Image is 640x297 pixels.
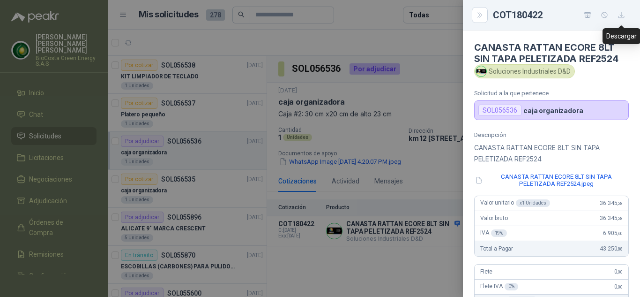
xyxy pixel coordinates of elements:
span: Total a Pagar [480,245,513,252]
div: COT180422 [493,8,629,23]
span: 0 [614,268,623,275]
span: Flete IVA [480,283,518,290]
h4: CANASTA RATTAN ECORE 8LT SIN TAPA PELETIZADA REF2524 [474,42,629,64]
div: SOL056536 [478,105,521,116]
span: 6.905 [603,230,623,236]
span: Valor unitario [480,199,550,207]
p: Descripción [474,131,629,138]
div: 0 % [505,283,518,290]
div: Soluciones Industriales D&D [474,64,575,78]
p: Solicitud a la que pertenece [474,90,629,97]
span: ,60 [617,231,623,236]
span: ,88 [617,246,623,251]
button: Close [474,9,485,21]
span: 36.345 [600,215,623,221]
p: CANASTA RATTAN ECORE 8LT SIN TAPA PELETIZADA REF2524 [474,142,629,165]
span: ,28 [617,216,623,221]
span: IVA [480,229,507,237]
span: ,28 [617,201,623,206]
p: caja organizadora [523,107,583,114]
div: x 1 Unidades [516,199,550,207]
span: Valor bruto [480,215,507,221]
span: Flete [480,268,492,275]
img: Company Logo [476,66,486,76]
span: 0 [614,283,623,290]
button: CANASTA RATTAN ECORE 8LT SIN TAPA PELETIZADA REF2524.jpeg [474,172,629,188]
div: 19 % [491,229,507,237]
span: 43.250 [600,245,623,252]
span: ,00 [617,269,623,274]
span: 36.345 [600,200,623,206]
span: ,00 [617,284,623,289]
